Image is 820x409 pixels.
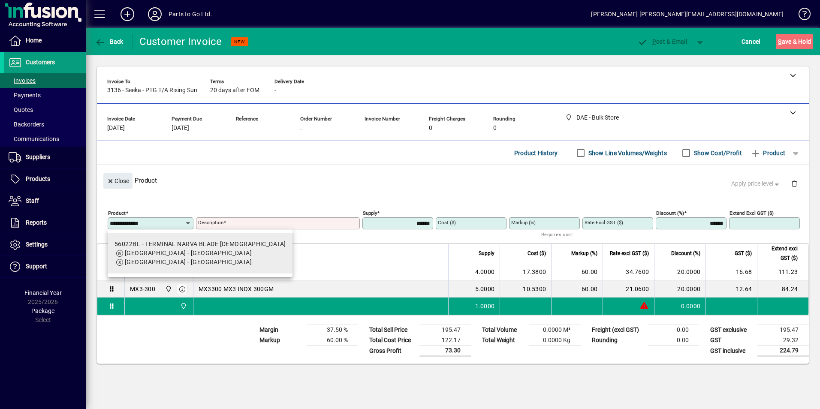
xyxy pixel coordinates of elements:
[528,249,546,258] span: Cost ($)
[198,220,223,226] mat-label: Description
[95,38,124,45] span: Back
[608,285,649,293] div: 21.0600
[648,325,699,335] td: 0.00
[9,77,36,84] span: Invoices
[739,34,763,49] button: Cancel
[26,153,50,160] span: Suppliers
[529,335,581,346] td: 0.0000 Kg
[735,249,752,258] span: GST ($)
[307,335,358,346] td: 60.00 %
[4,234,86,256] a: Settings
[671,249,700,258] span: Discount (%)
[419,325,471,335] td: 195.47
[107,125,125,132] span: [DATE]
[429,125,432,132] span: 0
[4,30,86,51] a: Home
[692,149,742,157] label: Show Cost/Profit
[728,176,784,192] button: Apply price level
[4,147,86,168] a: Suppliers
[234,39,245,45] span: NEW
[178,301,188,311] span: DAE - Bulk Store
[742,35,760,48] span: Cancel
[591,7,784,21] div: [PERSON_NAME] [PERSON_NAME][EMAIL_ADDRESS][DOMAIN_NAME]
[139,35,222,48] div: Customer Invoice
[4,73,86,88] a: Invoices
[365,346,419,356] td: Gross Profit
[608,268,649,276] div: 34.7600
[763,244,798,263] span: Extend excl GST ($)
[541,229,573,239] mat-hint: Requires cost
[107,87,197,94] span: 3136 - Seeka - PTG T/A Rising Sun
[479,249,494,258] span: Supply
[731,179,781,188] span: Apply price level
[4,256,86,277] a: Support
[125,259,252,265] span: [GEOGRAPHIC_DATA] - [GEOGRAPHIC_DATA]
[86,34,133,49] app-page-header-button: Back
[706,346,757,356] td: GST inclusive
[511,220,536,226] mat-label: Markup (%)
[4,190,86,212] a: Staff
[172,125,189,132] span: [DATE]
[107,174,129,188] span: Close
[163,284,173,294] span: DAE - Bulk Store
[438,220,456,226] mat-label: Cost ($)
[141,6,169,22] button: Profile
[108,233,292,274] mat-option: 56022BL - TERMINAL NARVA BLADE MALE
[115,240,286,249] div: 56022BL - TERMINAL NARVA BLADE [DEMOGRAPHIC_DATA]
[274,87,276,94] span: -
[130,285,155,293] div: MX3-300
[97,165,809,196] div: Product
[125,250,252,256] span: [GEOGRAPHIC_DATA] - [GEOGRAPHIC_DATA]
[757,346,809,356] td: 224.79
[633,34,691,49] button: Post & Email
[4,117,86,132] a: Backorders
[255,335,307,346] td: Markup
[792,2,809,30] a: Knowledge Base
[363,210,377,216] mat-label: Supply
[656,210,684,216] mat-label: Discount (%)
[475,302,495,310] span: 1.0000
[101,177,135,184] app-page-header-button: Close
[778,35,811,48] span: ave & Hold
[169,7,212,21] div: Parts to Go Ltd.
[705,263,757,280] td: 16.68
[31,307,54,314] span: Package
[654,263,705,280] td: 20.0000
[26,263,47,270] span: Support
[236,125,238,132] span: -
[4,212,86,234] a: Reports
[705,280,757,298] td: 12.64
[419,335,471,346] td: 122.17
[93,34,126,49] button: Back
[706,325,757,335] td: GST exclusive
[108,210,126,216] mat-label: Product
[4,132,86,146] a: Communications
[776,34,813,49] button: Save & Hold
[9,121,44,128] span: Backorders
[587,149,667,157] label: Show Line Volumes/Weights
[26,241,48,248] span: Settings
[199,285,274,293] span: MX3300 MX3 INOX 300GM
[300,125,302,132] span: .
[500,280,551,298] td: 10.5300
[648,335,699,346] td: 0.00
[26,37,42,44] span: Home
[4,168,86,190] a: Products
[478,335,529,346] td: Total Weight
[419,346,471,356] td: 73.30
[514,146,558,160] span: Product History
[757,325,809,335] td: 195.47
[478,325,529,335] td: Total Volume
[551,280,603,298] td: 60.00
[365,335,419,346] td: Total Cost Price
[588,325,648,335] td: Freight (excl GST)
[365,125,366,132] span: -
[778,38,781,45] span: S
[26,219,47,226] span: Reports
[654,280,705,298] td: 20.0000
[26,197,39,204] span: Staff
[588,335,648,346] td: Rounding
[529,325,581,335] td: 0.0000 M³
[9,135,59,142] span: Communications
[255,325,307,335] td: Margin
